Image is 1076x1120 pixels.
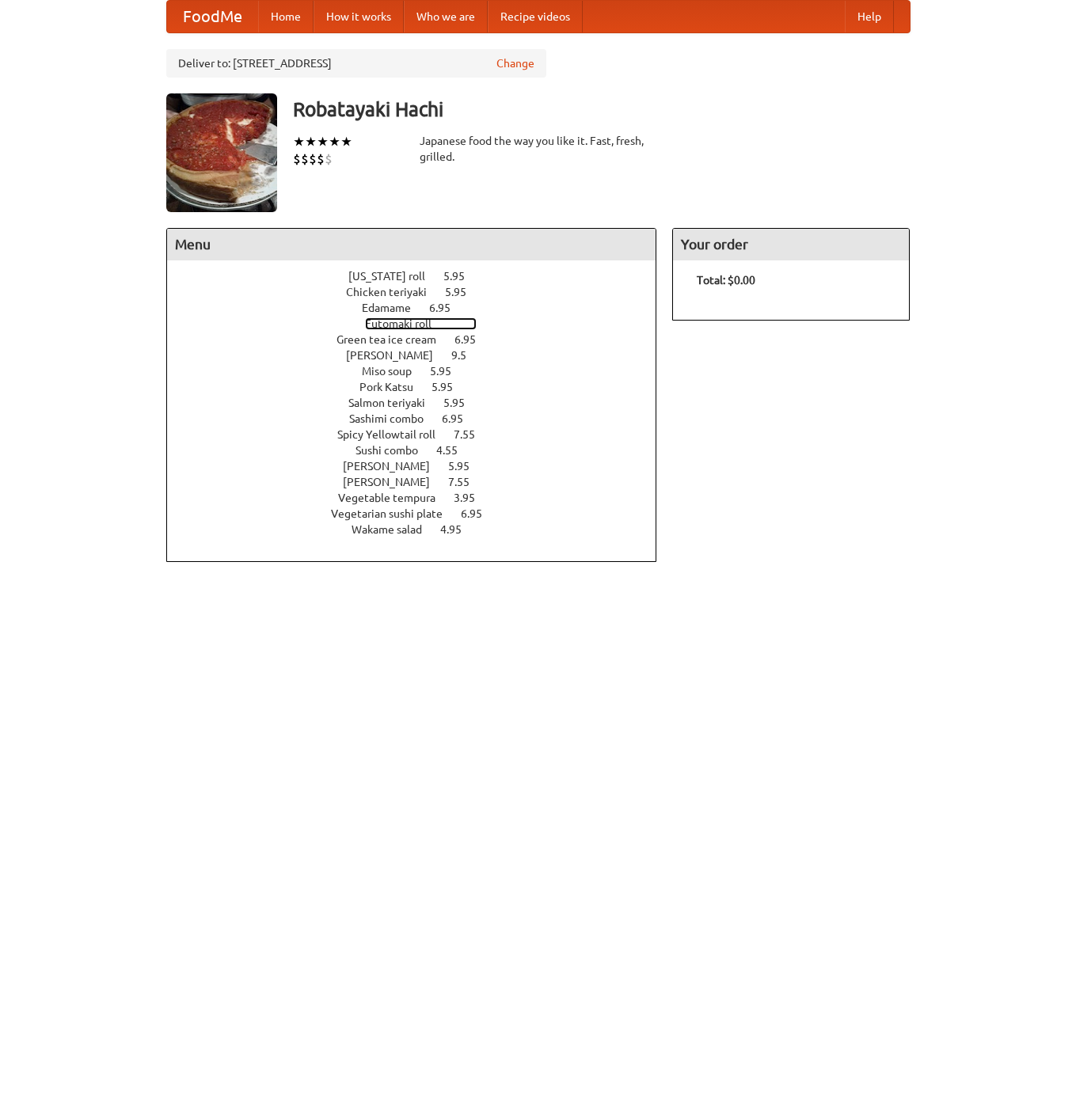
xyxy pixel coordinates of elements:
li: $ [309,150,317,168]
img: angular.jpg [166,93,277,212]
a: Change [496,55,534,71]
span: [PERSON_NAME] [343,460,446,473]
span: 5.95 [445,286,482,298]
span: Green tea ice cream [336,333,452,346]
span: 7.55 [448,476,485,488]
a: How it works [314,1,404,32]
a: Chicken teriyaki 5.95 [346,286,496,298]
a: Recipe videos [488,1,583,32]
a: Spicy Yellowtail roll 7.55 [337,428,504,441]
a: Help [845,1,894,32]
span: Vegetarian sushi plate [331,507,458,520]
h3: Robatayaki Hachi [293,93,911,125]
span: 6.95 [429,302,466,314]
li: $ [293,150,301,168]
a: [PERSON_NAME] 7.55 [343,476,499,488]
span: Wakame salad [352,523,438,536]
span: Futomaki roll [365,317,447,330]
a: Futomaki roll [365,317,477,330]
span: Vegetable tempura [338,492,451,504]
span: 6.95 [442,412,479,425]
a: Home [258,1,314,32]
span: Salmon teriyaki [348,397,441,409]
a: Who we are [404,1,488,32]
a: [PERSON_NAME] 9.5 [346,349,496,362]
span: Sashimi combo [349,412,439,425]
a: Salmon teriyaki 5.95 [348,397,494,409]
span: 4.55 [436,444,473,457]
a: Vegetable tempura 3.95 [338,492,504,504]
a: Miso soup 5.95 [362,365,481,378]
a: Green tea ice cream 6.95 [336,333,505,346]
span: 7.55 [454,428,491,441]
div: Japanese food the way you like it. Fast, fresh, grilled. [420,133,657,165]
span: Edamame [362,302,427,314]
span: Pork Katsu [359,381,429,393]
a: Pork Katsu 5.95 [359,381,482,393]
a: [US_STATE] roll 5.95 [348,270,494,283]
a: [PERSON_NAME] 5.95 [343,460,499,473]
span: Sushi combo [355,444,434,457]
span: Chicken teriyaki [346,286,443,298]
span: 5.95 [443,270,481,283]
span: 5.95 [448,460,485,473]
a: Wakame salad 4.95 [352,523,491,536]
a: Sashimi combo 6.95 [349,412,492,425]
a: Edamame 6.95 [362,302,480,314]
a: Vegetarian sushi plate 6.95 [331,507,511,520]
li: ★ [293,133,305,150]
span: 5.95 [432,381,469,393]
span: [PERSON_NAME] [343,476,446,488]
li: ★ [340,133,352,150]
span: 4.95 [440,523,477,536]
span: Miso soup [362,365,428,378]
li: ★ [305,133,317,150]
li: $ [317,150,325,168]
span: 6.95 [461,507,498,520]
span: 5.95 [443,397,481,409]
span: 5.95 [430,365,467,378]
span: [PERSON_NAME] [346,349,449,362]
h4: Your order [673,229,909,260]
span: 3.95 [454,492,491,504]
span: Spicy Yellowtail roll [337,428,451,441]
h4: Menu [167,229,656,260]
div: Deliver to: [STREET_ADDRESS] [166,49,546,78]
li: ★ [317,133,329,150]
span: 9.5 [451,349,482,362]
li: $ [325,150,333,168]
a: FoodMe [167,1,258,32]
span: 6.95 [454,333,492,346]
span: [US_STATE] roll [348,270,441,283]
b: Total: $0.00 [697,274,755,287]
li: ★ [329,133,340,150]
li: $ [301,150,309,168]
a: Sushi combo 4.55 [355,444,487,457]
